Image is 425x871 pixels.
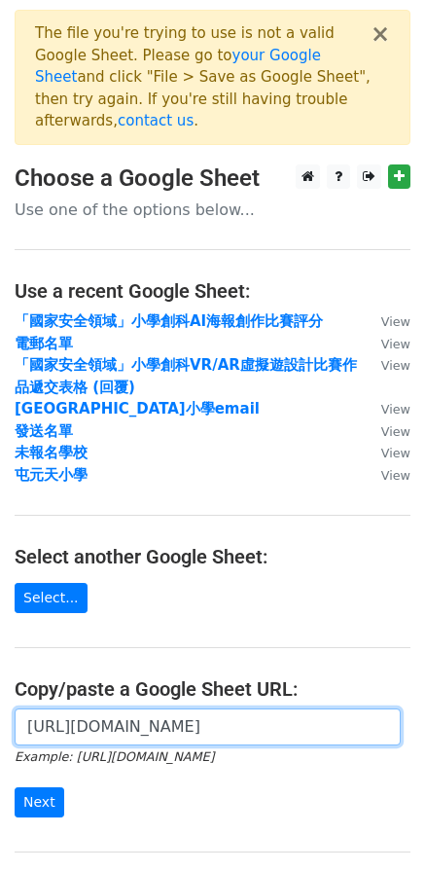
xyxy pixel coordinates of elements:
small: Example: [URL][DOMAIN_NAME] [15,749,214,764]
a: 屯元天小學 [15,466,88,484]
a: View [362,422,410,440]
a: Select... [15,583,88,613]
p: Use one of the options below... [15,200,410,220]
a: your Google Sheet [35,47,321,87]
small: View [381,446,410,460]
small: View [381,402,410,417]
a: View [362,466,410,484]
a: contact us [118,112,194,129]
h3: Choose a Google Sheet [15,164,410,193]
a: 「國家安全領域」小學創科VR/AR虛擬遊設計比賽作品遞交表格 (回覆) [15,356,357,396]
a: View [362,444,410,461]
div: The file you're trying to use is not a valid Google Sheet. Please go to and click "File > Save as... [35,22,371,132]
small: View [381,468,410,483]
iframe: Chat Widget [328,778,425,871]
div: 聊天小工具 [328,778,425,871]
h4: Select another Google Sheet: [15,545,410,568]
h4: Copy/paste a Google Sheet URL: [15,677,410,701]
a: 電郵名單 [15,335,73,352]
h4: Use a recent Google Sheet: [15,279,410,303]
a: View [362,335,410,352]
small: View [381,314,410,329]
button: × [371,22,390,46]
a: 「國家安全領域」小學創科AI海報創作比賽評分 [15,312,323,330]
a: 發送名單 [15,422,73,440]
input: Paste your Google Sheet URL here [15,708,401,745]
a: View [362,356,410,374]
a: [GEOGRAPHIC_DATA]小學email [15,400,260,417]
a: View [362,312,410,330]
a: 未報名學校 [15,444,88,461]
input: Next [15,787,64,817]
small: View [381,337,410,351]
small: View [381,424,410,439]
a: View [362,400,410,417]
small: View [381,358,410,373]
